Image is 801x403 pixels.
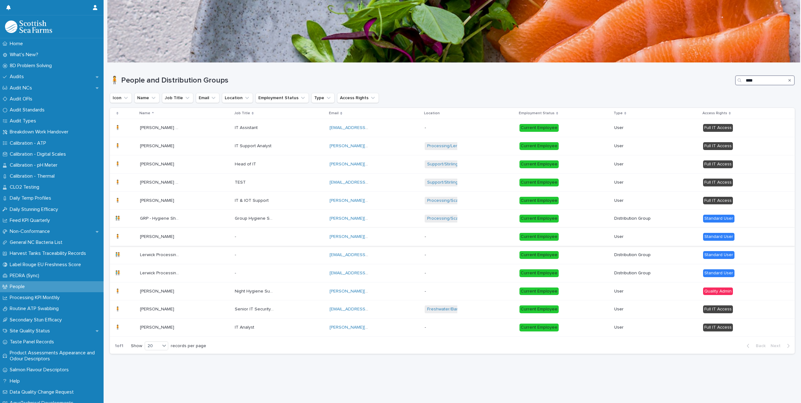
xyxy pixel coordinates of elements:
p: Night Hygiene Supervisor [235,287,275,294]
p: 🧍 [115,305,121,312]
p: Senior IT Security Analyst [235,305,275,312]
h1: 🧍 People and Distribution Groups [110,76,733,85]
div: Standard User [703,233,734,241]
p: - [425,125,464,131]
tr: 🧍🧍 [PERSON_NAME][PERSON_NAME] IT Support AnalystIT Support Analyst [PERSON_NAME][EMAIL_ADDRESS][P... [110,137,795,155]
p: Product Assessments Appearance and Odour Descriptors [7,350,104,362]
p: Feed KPI Quarterly [7,218,55,223]
p: Calibration - Digital Scales [7,151,71,157]
p: Calibration - ATP [7,140,51,146]
p: User [614,143,653,149]
p: Location [424,110,440,117]
a: [PERSON_NAME][EMAIL_ADDRESS][PERSON_NAME][DOMAIN_NAME] [330,234,469,239]
button: Icon [110,93,132,103]
p: 🧍 [115,197,121,203]
p: User [614,162,653,167]
p: Non-Conformance [7,228,55,234]
p: 1 of 1 [110,338,128,354]
p: Distribution Group [614,252,653,258]
p: Routine ATP Swabbing [7,306,64,312]
a: [PERSON_NAME][EMAIL_ADDRESS][PERSON_NAME][DOMAIN_NAME] [330,289,469,293]
a: Freshwater/Barcaldine [427,307,472,312]
p: [PERSON_NAME] [140,305,175,312]
input: Search [735,75,795,85]
a: [EMAIL_ADDRESS][DOMAIN_NAME] [330,307,400,311]
a: Support/Stirling Office ([GEOGRAPHIC_DATA]) [427,162,518,167]
p: User [614,180,653,185]
p: 8D Problem Solving [7,63,57,69]
p: IT Support Analyst [235,142,273,149]
p: Head of IT [235,160,257,167]
img: mMrefqRFQpe26GRNOUkG [5,20,52,33]
tr: 🧍🧍 [PERSON_NAME] (CS IT)[PERSON_NAME] (CS IT) IT AssistantIT Assistant [EMAIL_ADDRESS][PERSON_NAM... [110,119,795,137]
p: [PERSON_NAME] [140,287,175,294]
p: Calibration - Thermal [7,173,60,179]
p: Audits [7,74,29,80]
a: [PERSON_NAME][EMAIL_ADDRESS][PERSON_NAME][DOMAIN_NAME] [330,144,469,148]
p: Secondary Stun Efficacy [7,317,67,323]
div: Current Employee [519,233,559,241]
p: 🧍 [115,233,121,239]
tr: 🧍🧍 [PERSON_NAME] TEST[PERSON_NAME] TEST TESTTEST [EMAIL_ADDRESS][DOMAIN_NAME] Support/Stirling Of... [110,173,795,191]
p: Type [614,110,623,117]
p: Lerwick Processing Snapshot - Shetland [140,269,180,276]
button: Type [311,93,335,103]
div: Standard User [703,251,734,259]
p: Angus Anderson (CS IT) [140,124,180,131]
div: Quality Admin [703,287,733,295]
p: User [614,325,653,330]
p: IT & IOT Support [235,197,270,203]
span: Next [771,344,784,348]
p: 🧍 [115,142,121,149]
p: Label Rouge EU Freshness Score [7,262,86,268]
tr: 🧍🧍 [PERSON_NAME][PERSON_NAME] Senior IT Security AnalystSenior IT Security Analyst [EMAIL_ADDRESS... [110,300,795,319]
p: 🧑‍🤝‍🧑 [115,215,121,221]
button: Next [768,343,795,349]
a: [EMAIL_ADDRESS][DOMAIN_NAME] [330,180,400,185]
p: 🧑‍🤝‍🧑 [115,251,121,258]
div: Current Employee [519,124,559,132]
p: Site Quality Status [7,328,55,334]
p: User [614,289,653,294]
p: Home [7,41,28,47]
div: Full IT Access [703,305,733,313]
p: People [7,284,30,290]
p: [PERSON_NAME] [140,324,175,330]
p: 🧍 [115,287,121,294]
p: 🧑‍🤝‍🧑 [115,269,121,276]
p: [PERSON_NAME] [140,233,175,239]
p: Name [139,110,150,117]
p: Calibration - pH Meter [7,162,62,168]
a: Processing/Scalloway Factory [427,216,487,221]
button: Employment Status [255,93,309,103]
p: [PERSON_NAME] [140,142,175,149]
p: - [235,251,237,258]
p: Audit Types [7,118,41,124]
a: [PERSON_NAME][EMAIL_ADDRESS][PERSON_NAME][DOMAIN_NAME] [330,198,469,203]
tr: 🧍🧍 [PERSON_NAME][PERSON_NAME] IT & IOT SupportIT & IOT Support [PERSON_NAME][EMAIL_ADDRESS][PERSO... [110,191,795,210]
p: Audit Standards [7,107,50,113]
p: Show [131,343,142,349]
p: Audit NCs [7,85,37,91]
a: [PERSON_NAME][EMAIL_ADDRESS][PERSON_NAME][DOMAIN_NAME] [330,325,469,330]
p: PEDRA (Sync) [7,273,44,279]
div: Current Employee [519,179,559,186]
p: Breakdown Work Handover [7,129,73,135]
p: CLO2 Testing [7,184,44,190]
a: [PERSON_NAME][EMAIL_ADDRESS][PERSON_NAME][DOMAIN_NAME] [330,216,469,221]
p: User [614,234,653,239]
p: Processing KPI Monthly [7,295,65,301]
p: [PERSON_NAME] [140,160,175,167]
tr: 🧍🧍 [PERSON_NAME][PERSON_NAME] Head of ITHead of IT [PERSON_NAME][EMAIL_ADDRESS][PERSON_NAME][DOMA... [110,155,795,173]
p: Salmon Flavour Descriptors [7,367,74,373]
p: User [614,125,653,131]
button: Access Rights [337,93,379,103]
button: Email [196,93,219,103]
p: User [614,198,653,203]
p: What's New? [7,52,43,58]
p: Lerwick Processing Snapshot - Orkney [140,251,180,258]
p: Distribution Group [614,271,653,276]
div: Current Employee [519,215,559,223]
p: Help [7,378,25,384]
